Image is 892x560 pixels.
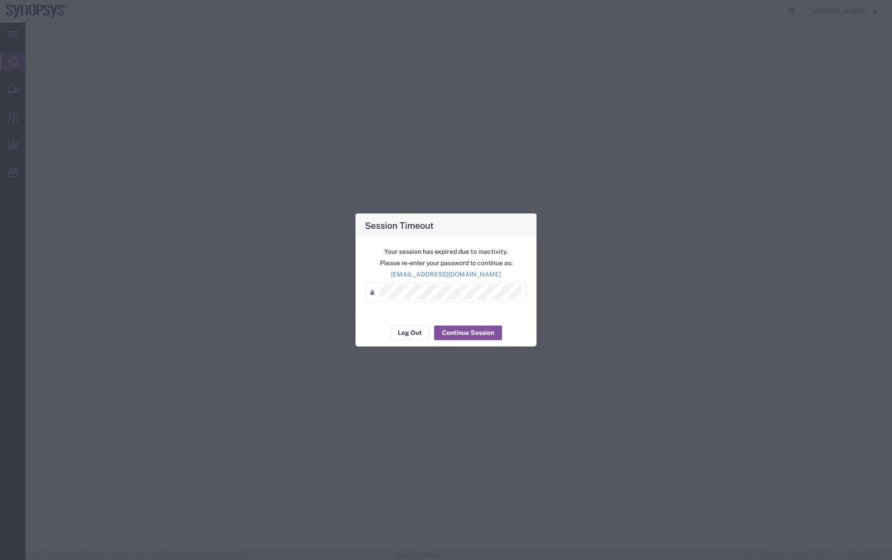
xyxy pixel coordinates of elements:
p: [EMAIL_ADDRESS][DOMAIN_NAME] [365,269,527,279]
p: Please re-enter your password to continue as: [365,258,527,267]
button: Continue Session [434,325,502,340]
h4: Session Timeout [365,218,434,231]
p: Your session has expired due to inactivity. [365,247,527,256]
button: Log Out [390,325,430,340]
